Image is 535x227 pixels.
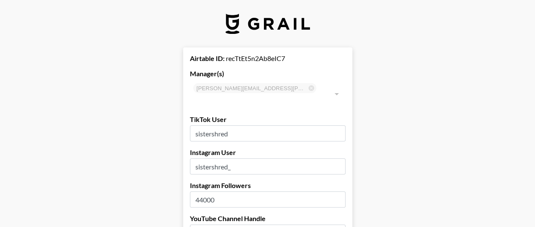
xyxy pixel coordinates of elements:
label: YouTube Channel Handle [190,214,346,223]
label: Instagram Followers [190,181,346,190]
label: TikTok User [190,115,346,124]
label: Manager(s) [190,69,346,78]
strong: Airtable ID: [190,54,225,62]
div: recTtEt5n2Ab8eIC7 [190,54,346,63]
img: Grail Talent Logo [225,14,310,34]
label: Instagram User [190,148,346,157]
